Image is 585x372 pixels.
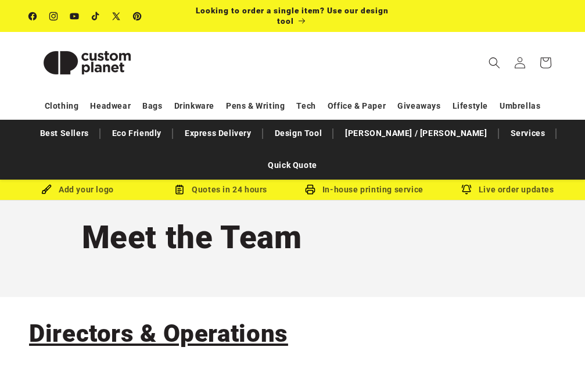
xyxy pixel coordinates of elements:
[500,96,540,116] a: Umbrellas
[328,96,386,116] a: Office & Paper
[269,123,328,144] a: Design Tool
[6,183,149,197] div: Add your logo
[174,184,185,195] img: Order Updates Icon
[262,155,323,176] a: Quick Quote
[397,96,440,116] a: Giveaways
[505,123,551,144] a: Services
[149,183,293,197] div: Quotes in 24 hours
[82,217,504,257] h1: Meet the Team
[179,123,257,144] a: Express Delivery
[174,96,214,116] a: Drinkware
[296,96,315,116] a: Tech
[293,183,436,197] div: In-house printing service
[142,96,162,116] a: Bags
[45,96,79,116] a: Clothing
[29,319,288,348] span: Directors & Operations
[461,184,472,195] img: Order updates
[29,37,145,89] img: Custom Planet
[226,96,285,116] a: Pens & Writing
[41,184,52,195] img: Brush Icon
[90,96,131,116] a: Headwear
[436,183,579,197] div: Live order updates
[34,123,95,144] a: Best Sellers
[196,6,389,26] span: Looking to order a single item? Use our design tool
[25,32,150,93] a: Custom Planet
[305,184,315,195] img: In-house printing
[339,123,493,144] a: [PERSON_NAME] / [PERSON_NAME]
[482,50,507,76] summary: Search
[453,96,488,116] a: Lifestyle
[106,123,167,144] a: Eco Friendly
